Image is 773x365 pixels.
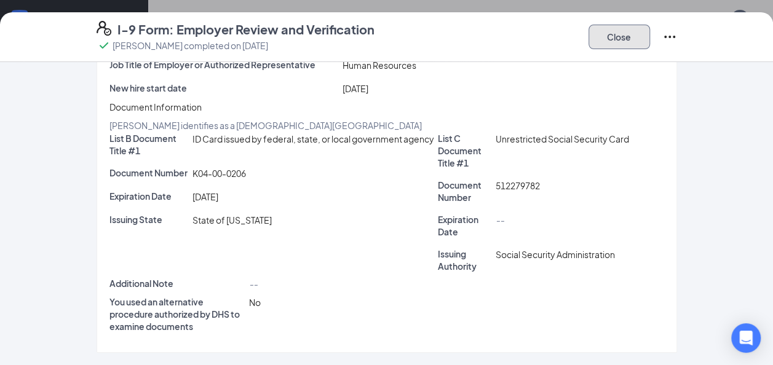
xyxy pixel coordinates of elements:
[496,133,629,144] span: Unrestricted Social Security Card
[109,82,338,94] p: New hire start date
[731,323,761,353] div: Open Intercom Messenger
[343,83,368,94] span: [DATE]
[192,214,272,226] span: State of [US_STATE]
[109,277,245,289] p: Additional Note
[496,180,540,191] span: 512279782
[192,168,246,179] span: K04-00-0206
[249,297,261,308] span: No
[109,120,422,131] span: [PERSON_NAME] identifies as a [DEMOGRAPHIC_DATA][GEOGRAPHIC_DATA]
[97,21,111,36] svg: FormI9EVerifyIcon
[589,25,650,49] button: Close
[109,100,202,114] span: Document Information
[109,296,245,332] p: You used an alternative procedure authorized by DHS to examine documents
[343,60,416,71] span: Human Resources
[109,132,188,157] p: List B Document Title #1
[662,29,677,44] svg: Ellipses
[438,248,491,272] p: Issuing Authority
[109,213,188,226] p: Issuing State
[496,214,504,226] span: --
[113,39,268,52] p: [PERSON_NAME] completed on [DATE]
[109,190,188,202] p: Expiration Date
[97,38,111,53] svg: Checkmark
[109,167,188,179] p: Document Number
[192,191,218,202] span: [DATE]
[117,21,375,38] h4: I-9 Form: Employer Review and Verification
[496,249,615,260] span: Social Security Administration
[109,58,338,71] p: Job Title of Employer or Authorized Representative
[438,179,491,203] p: Document Number
[438,213,491,238] p: Expiration Date
[438,132,491,169] p: List C Document Title #1
[249,278,258,289] span: --
[192,133,434,144] span: ID Card issued by federal, state, or local government agency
